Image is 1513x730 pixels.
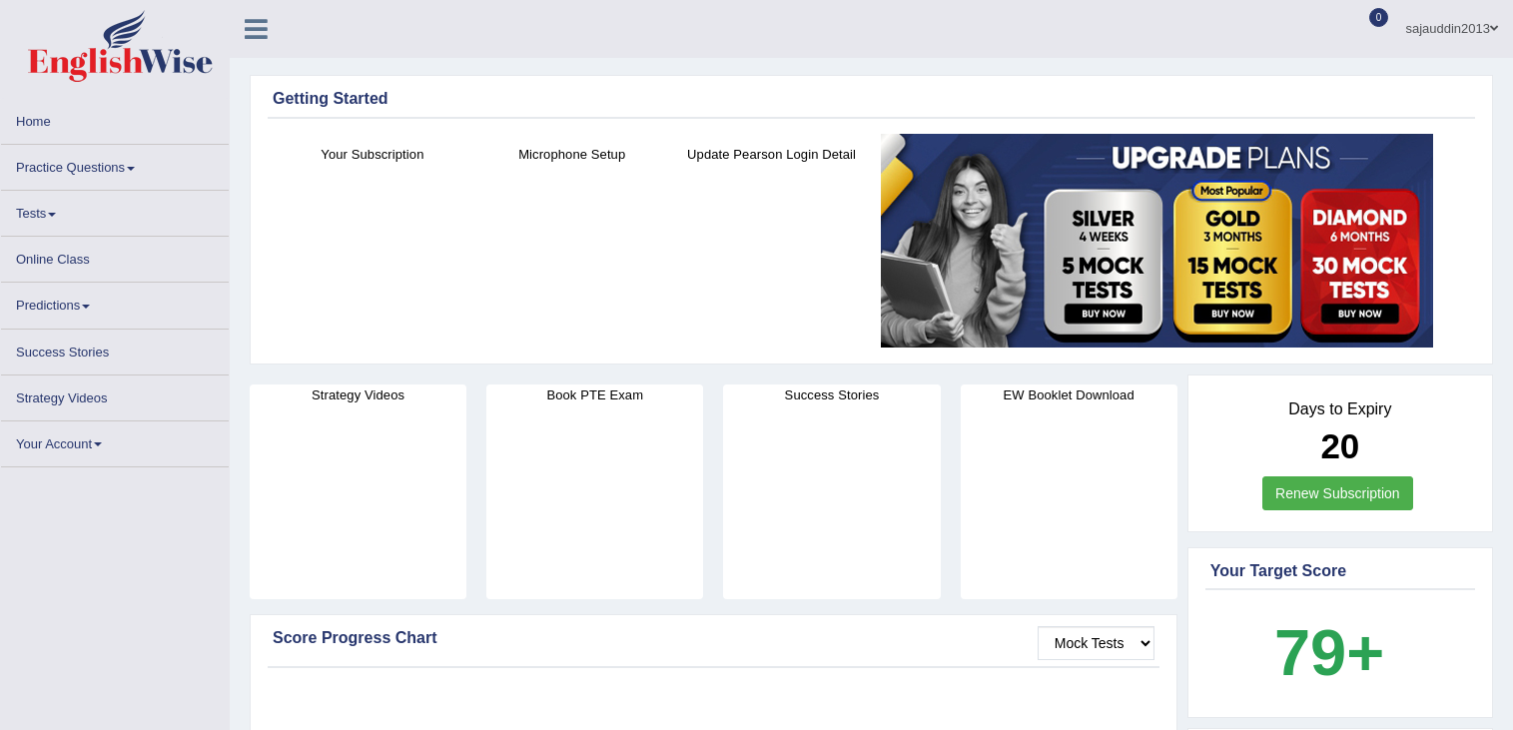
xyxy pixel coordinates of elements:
[250,384,466,405] h4: Strategy Videos
[1,145,229,184] a: Practice Questions
[1,330,229,368] a: Success Stories
[881,134,1433,348] img: small5.jpg
[1,191,229,230] a: Tests
[1,421,229,460] a: Your Account
[1320,426,1359,465] b: 20
[482,144,662,165] h4: Microphone Setup
[273,87,1470,111] div: Getting Started
[1,99,229,138] a: Home
[273,626,1154,650] div: Score Progress Chart
[283,144,462,165] h4: Your Subscription
[682,144,862,165] h4: Update Pearson Login Detail
[1,237,229,276] a: Online Class
[1262,476,1413,510] a: Renew Subscription
[1210,559,1470,583] div: Your Target Score
[1369,8,1389,27] span: 0
[1210,400,1470,418] h4: Days to Expiry
[1,283,229,322] a: Predictions
[486,384,703,405] h4: Book PTE Exam
[1,375,229,414] a: Strategy Videos
[961,384,1177,405] h4: EW Booklet Download
[723,384,940,405] h4: Success Stories
[1274,616,1384,689] b: 79+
